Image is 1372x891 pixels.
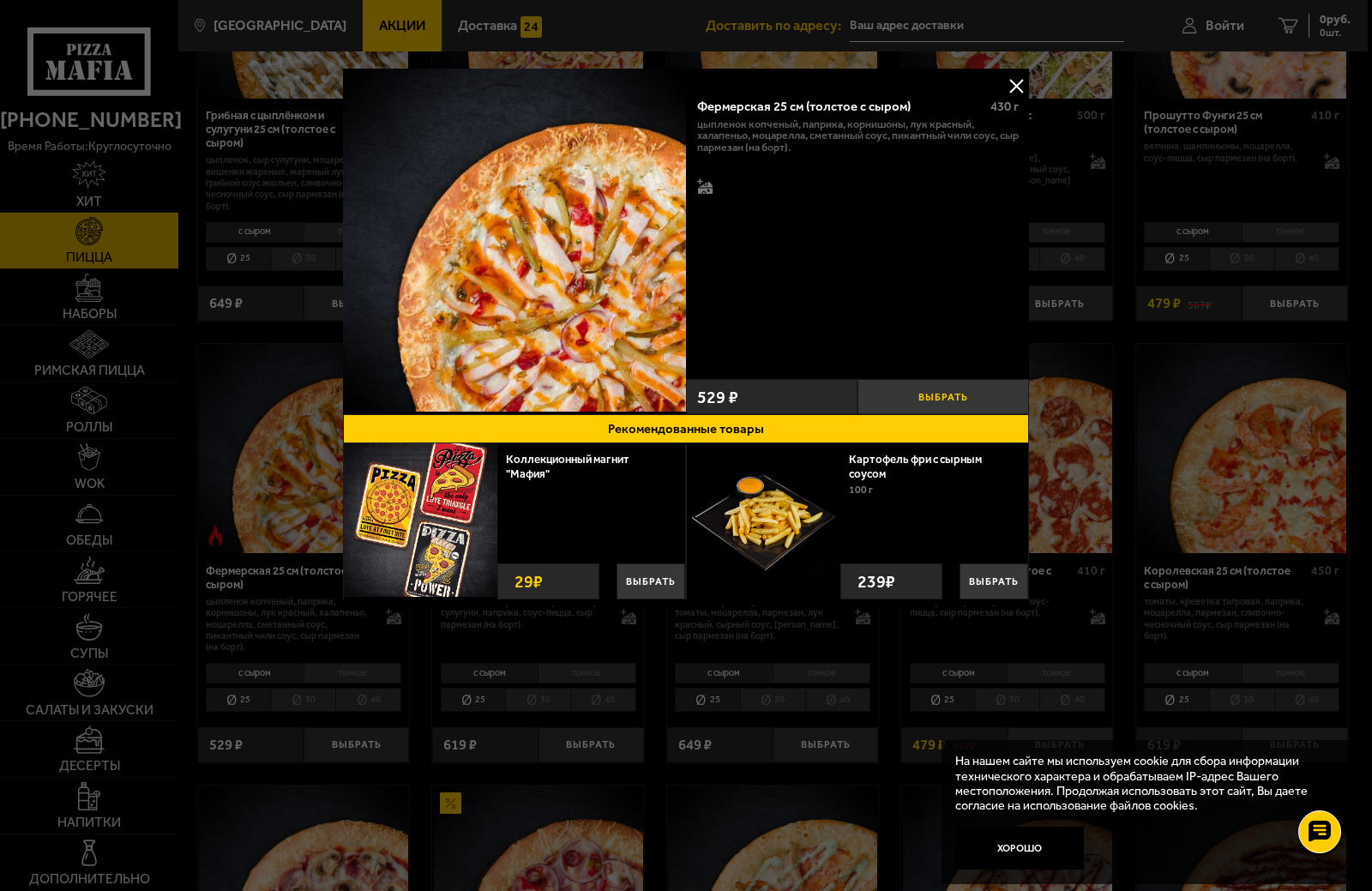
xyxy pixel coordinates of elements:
a: Картофель фри с сырным соусом [849,453,982,480]
button: Рекомендованные товары [343,414,1029,443]
strong: 239 ₽ [853,564,900,599]
strong: 29 ₽ [510,564,547,599]
div: Фермерская 25 см (толстое с сыром) [697,99,978,114]
button: Выбрать [960,563,1028,599]
span: 430 г [990,99,1019,114]
p: На нашем сайте мы используем cookie для сбора информации технического характера и обрабатываем IP... [955,754,1328,813]
a: Коллекционный магнит "Мафия" [506,453,629,480]
p: цыпленок копченый, паприка, корнишоны, лук красный, халапеньо, моцарелла, сметанный соус, пикантн... [697,118,1019,153]
span: 100 г [849,484,873,496]
img: Фермерская 25 см (толстое с сыром) [343,69,686,412]
button: Хорошо [955,827,1084,870]
a: Фермерская 25 см (толстое с сыром) [343,69,686,414]
button: Выбрать [617,563,685,599]
button: Выбрать [857,379,1029,414]
span: 529 ₽ [697,388,738,406]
